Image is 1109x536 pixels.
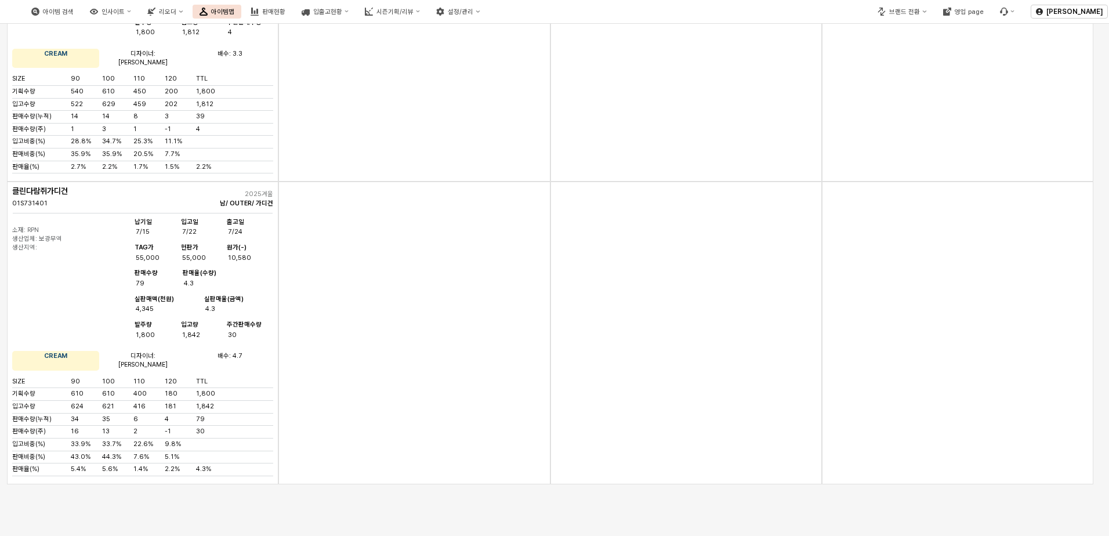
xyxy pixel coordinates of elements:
div: 판매현황 [262,8,285,16]
div: 인사이트 [102,8,125,16]
div: 아이템맵 [211,8,234,16]
p: [PERSON_NAME] [1046,7,1103,16]
button: 시즌기획/리뷰 [358,5,427,19]
button: 아이템맵 [193,5,241,19]
button: 입출고현황 [295,5,356,19]
button: 판매현황 [244,5,292,19]
button: 아이템 검색 [24,5,81,19]
button: 영업 page [936,5,991,19]
div: 버그 제보 및 기능 개선 요청 [993,5,1021,19]
div: 설정/관리 [448,8,473,16]
button: 인사이트 [83,5,138,19]
div: 아이템 검색 [43,8,74,16]
button: 설정/관리 [429,5,487,19]
button: 브랜드 전환 [871,5,933,19]
button: 리오더 [140,5,190,19]
button: [PERSON_NAME] [1031,5,1108,19]
div: 영업 page [955,8,984,16]
div: 입출고현황 [313,8,342,16]
div: 브랜드 전환 [889,8,920,16]
div: 시즌기획/리뷰 [376,8,414,16]
div: 리오더 [159,8,176,16]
